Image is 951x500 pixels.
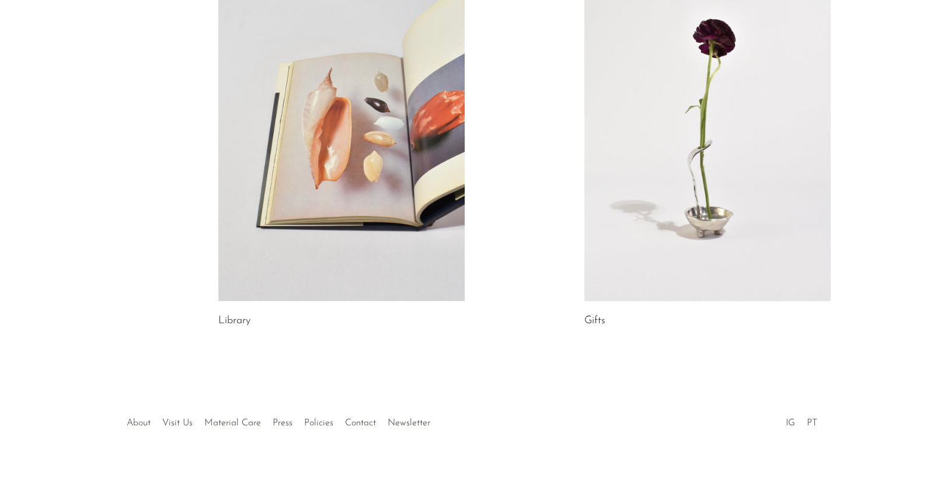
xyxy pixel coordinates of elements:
a: Contact [345,418,376,428]
a: Gifts [584,316,605,326]
a: IG [786,418,795,428]
a: Visit Us [162,418,193,428]
a: PT [807,418,817,428]
a: Library [218,316,250,326]
a: About [127,418,151,428]
a: Press [273,418,292,428]
ul: Quick links [121,409,436,431]
a: Policies [304,418,333,428]
ul: Social Medias [780,409,823,431]
a: Material Care [204,418,261,428]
